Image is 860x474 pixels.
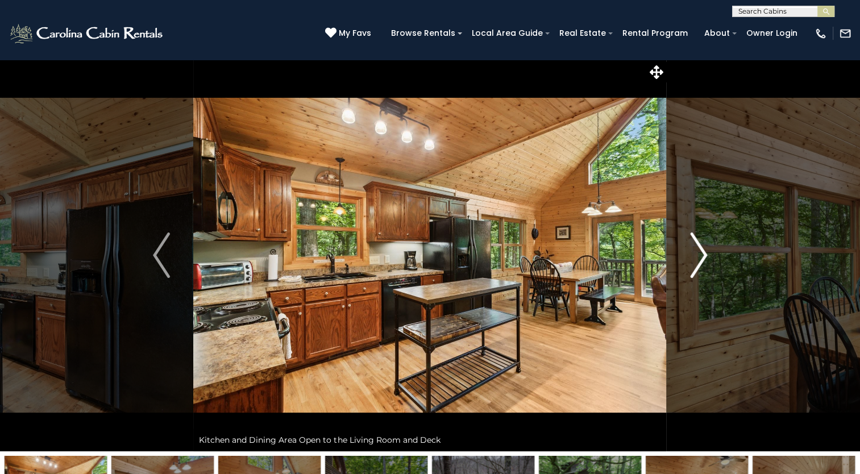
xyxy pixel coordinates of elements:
[9,22,166,45] img: White-1-2.png
[385,24,461,42] a: Browse Rentals
[130,59,193,451] button: Previous
[699,24,736,42] a: About
[193,429,666,451] div: Kitchen and Dining Area Open to the Living Room and Deck
[839,27,851,40] img: mail-regular-white.png
[325,27,374,40] a: My Favs
[617,24,693,42] a: Rental Program
[690,232,707,278] img: arrow
[741,24,803,42] a: Owner Login
[339,27,371,39] span: My Favs
[667,59,730,451] button: Next
[815,27,827,40] img: phone-regular-white.png
[554,24,612,42] a: Real Estate
[153,232,170,278] img: arrow
[466,24,549,42] a: Local Area Guide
